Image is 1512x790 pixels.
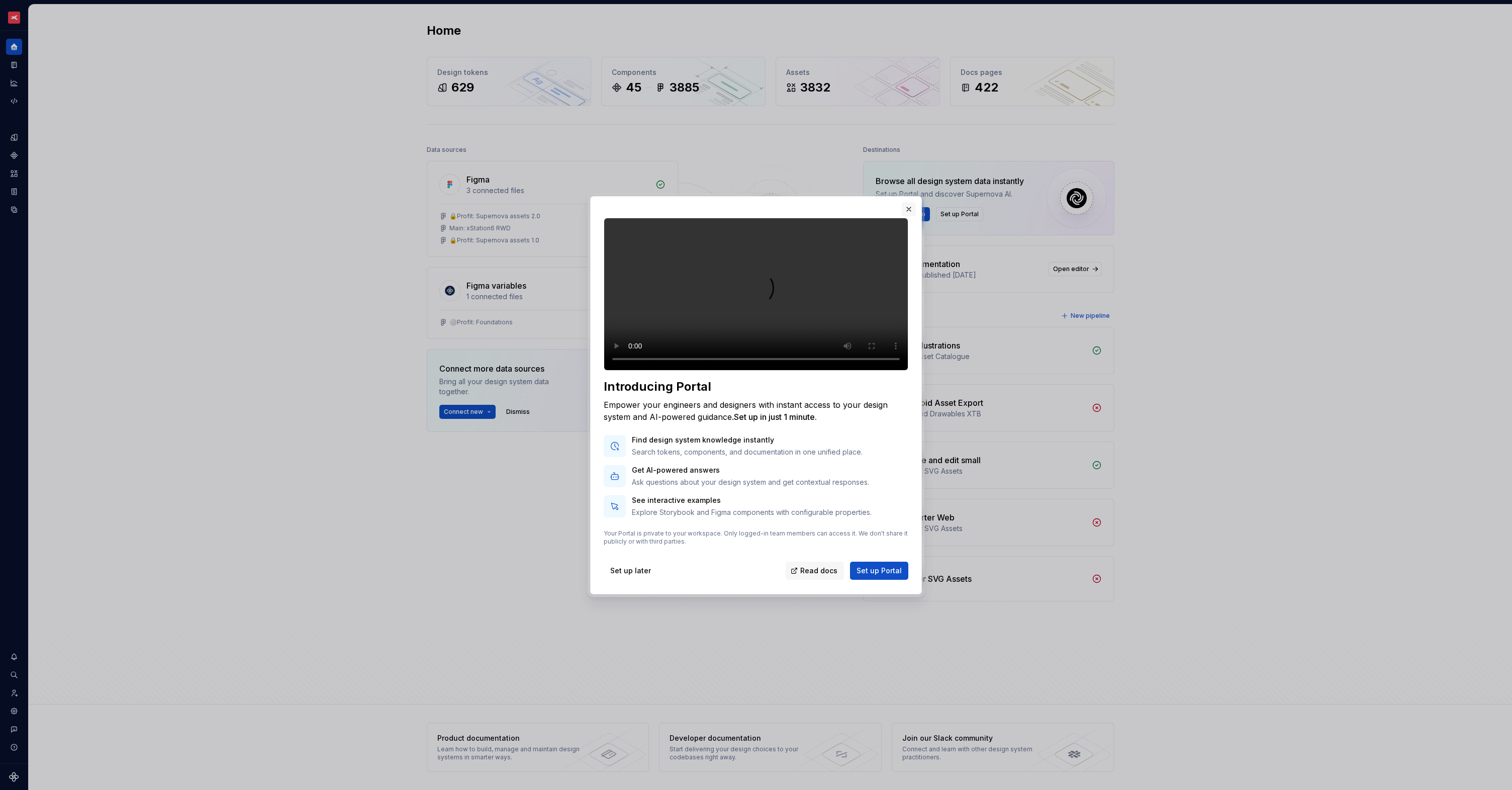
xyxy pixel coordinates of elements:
span: Set up later [610,566,651,576]
span: Set up in just 1 minute. [734,412,817,422]
div: Empower your engineers and designers with instant access to your design system and AI-powered gui... [604,399,908,423]
p: Your Portal is private to your workspace. Only logged-in team members can access it. We don't sha... [604,530,908,546]
p: Explore Storybook and Figma components with configurable properties. [632,507,872,517]
p: Search tokens, components, and documentation in one unified place. [632,447,863,457]
button: Set up later [604,562,657,580]
span: Set up Portal [857,566,902,576]
button: Set up Portal [850,562,908,580]
p: Find design system knowledge instantly [632,435,863,445]
div: Introducing Portal [604,379,908,395]
p: Get AI-powered answers [632,465,869,475]
p: See interactive examples [632,495,872,505]
span: Read docs [800,566,837,576]
p: Ask questions about your design system and get contextual responses. [632,477,869,487]
a: Read docs [786,562,844,580]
